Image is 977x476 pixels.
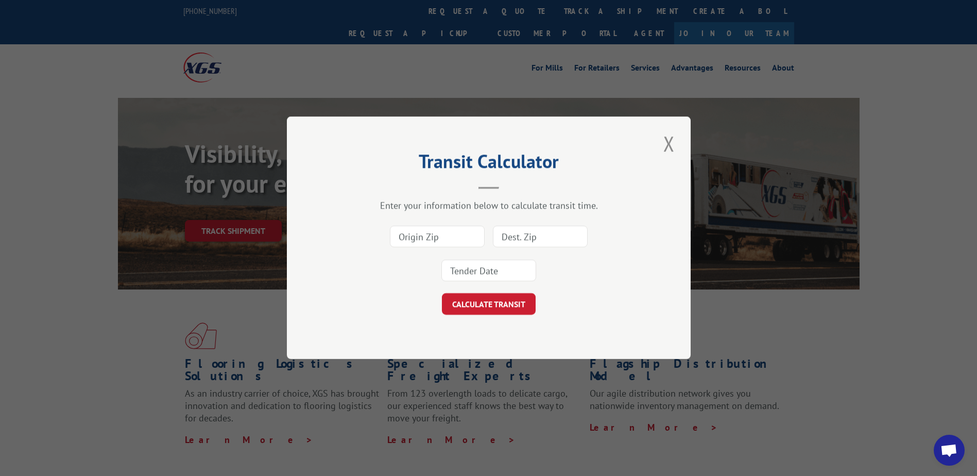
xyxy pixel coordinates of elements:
button: CALCULATE TRANSIT [442,294,536,315]
h2: Transit Calculator [338,154,639,174]
input: Tender Date [441,260,536,282]
input: Dest. Zip [493,226,588,248]
button: Close modal [660,129,678,158]
input: Origin Zip [390,226,485,248]
div: Enter your information below to calculate transit time. [338,200,639,212]
a: Open chat [934,435,965,466]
